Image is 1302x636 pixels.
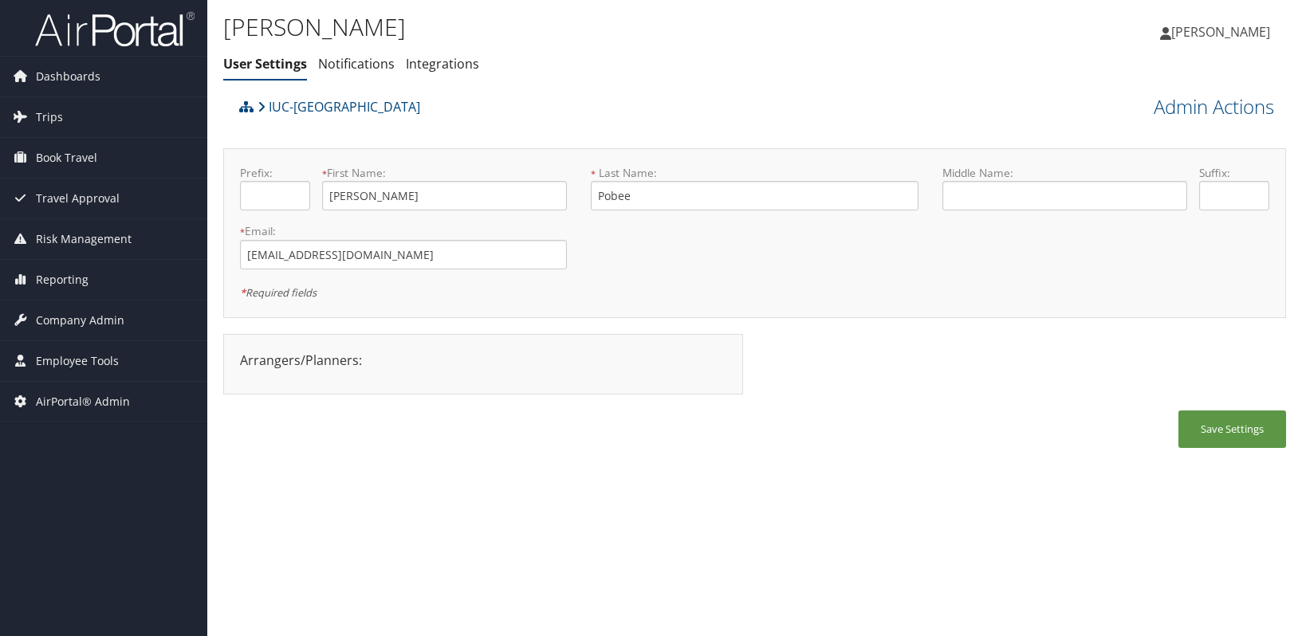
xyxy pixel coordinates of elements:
[228,351,738,370] div: Arrangers/Planners:
[322,165,568,181] label: First Name:
[36,97,63,137] span: Trips
[942,165,1188,181] label: Middle Name:
[36,219,132,259] span: Risk Management
[1160,8,1286,56] a: [PERSON_NAME]
[240,223,567,239] label: Email:
[36,260,89,300] span: Reporting
[240,165,310,181] label: Prefix:
[36,382,130,422] span: AirPortal® Admin
[36,341,119,381] span: Employee Tools
[1171,23,1270,41] span: [PERSON_NAME]
[1178,410,1286,448] button: Save Settings
[591,165,918,181] label: Last Name:
[240,285,317,300] em: Required fields
[1199,165,1269,181] label: Suffix:
[223,55,307,73] a: User Settings
[36,300,124,340] span: Company Admin
[35,10,195,48] img: airportal-logo.png
[318,55,395,73] a: Notifications
[406,55,479,73] a: Integrations
[258,91,420,123] a: IUC-[GEOGRAPHIC_DATA]
[36,57,100,96] span: Dashboards
[1154,93,1274,120] a: Admin Actions
[36,179,120,218] span: Travel Approval
[36,138,97,178] span: Book Travel
[223,10,932,44] h1: [PERSON_NAME]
